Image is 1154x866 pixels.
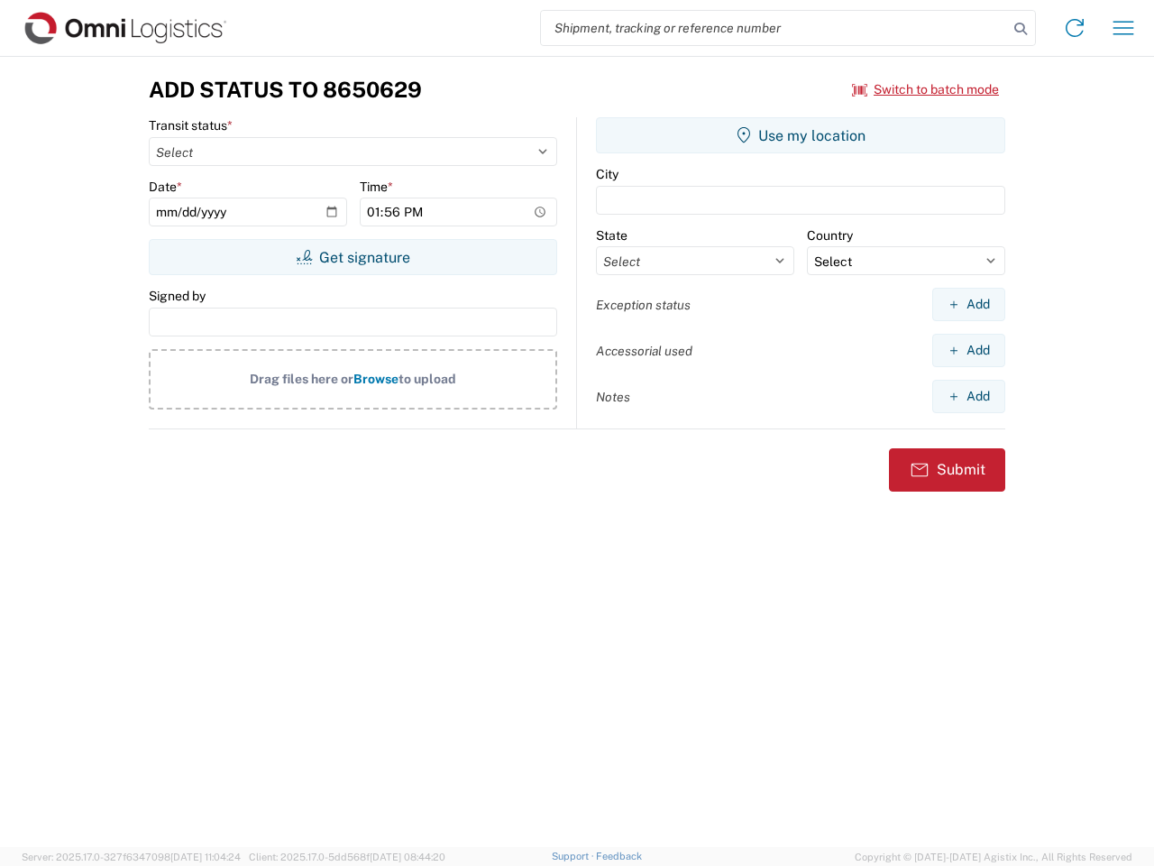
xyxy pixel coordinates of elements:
[932,288,1005,321] button: Add
[250,372,353,386] span: Drag files here or
[596,851,642,861] a: Feedback
[855,849,1132,865] span: Copyright © [DATE]-[DATE] Agistix Inc., All Rights Reserved
[149,77,422,103] h3: Add Status to 8650629
[541,11,1008,45] input: Shipment, tracking or reference number
[149,288,206,304] label: Signed by
[149,117,233,134] label: Transit status
[852,75,999,105] button: Switch to batch mode
[22,852,241,862] span: Server: 2025.17.0-327f6347098
[249,852,445,862] span: Client: 2025.17.0-5dd568f
[360,179,393,195] label: Time
[370,852,445,862] span: [DATE] 08:44:20
[596,227,627,244] label: State
[170,852,241,862] span: [DATE] 11:04:24
[889,448,1005,492] button: Submit
[149,239,557,275] button: Get signature
[353,372,398,386] span: Browse
[932,380,1005,413] button: Add
[596,389,630,405] label: Notes
[596,166,618,182] label: City
[596,343,692,359] label: Accessorial used
[398,372,456,386] span: to upload
[596,117,1005,153] button: Use my location
[807,227,853,244] label: Country
[932,334,1005,367] button: Add
[552,851,597,861] a: Support
[149,179,182,195] label: Date
[596,297,691,313] label: Exception status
